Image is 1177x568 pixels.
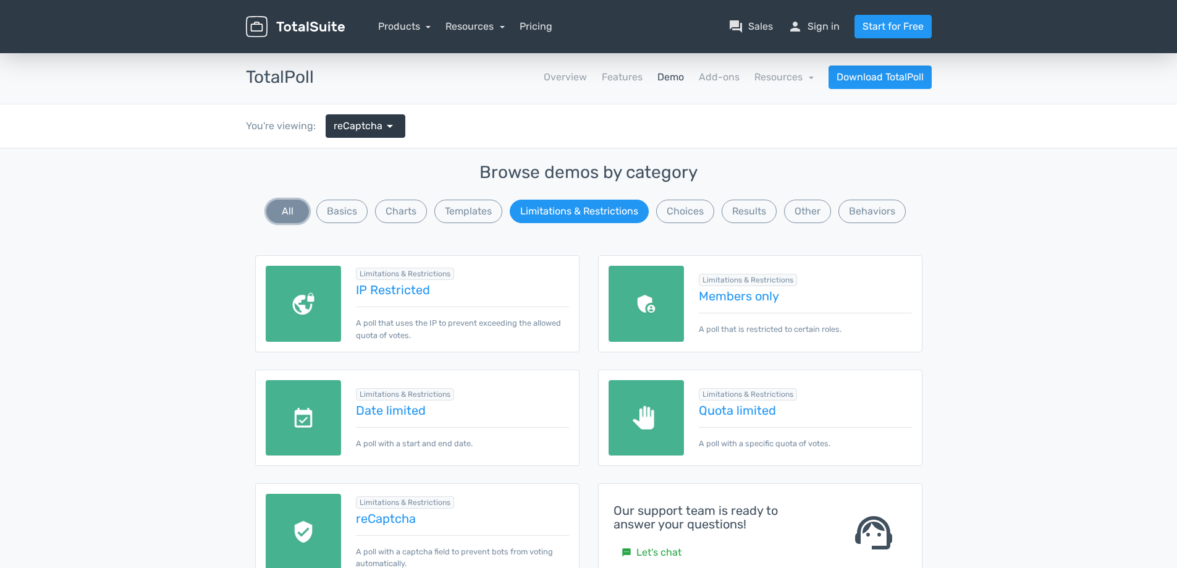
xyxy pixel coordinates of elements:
button: Charts [375,200,427,223]
span: Browse all in Limitations & Restrictions [699,274,797,286]
a: Start for Free [854,15,932,38]
span: support_agent [851,511,896,555]
span: arrow_drop_down [382,119,397,134]
a: Date limited [356,404,568,417]
p: A poll with a specific quota of votes. [699,427,911,449]
span: reCaptcha [334,119,382,134]
a: Overview [544,70,587,85]
img: date-limited.png.webp [266,380,342,456]
small: sms [622,548,631,557]
div: 22.16% [441,132,457,138]
span: Green [313,164,865,179]
span: Browse all in Limitations & Restrictions [699,388,797,401]
a: IP Restricted [356,283,568,297]
a: question_answerSales [728,19,773,34]
img: ip-restricted.png.webp [266,266,342,342]
button: Limitations & Restrictions [510,200,649,223]
img: TotalSuite for WordPress [246,16,345,38]
a: Quota limited [699,404,911,417]
button: Other [784,200,831,223]
a: Demo [657,70,684,85]
span: Blue [313,57,865,72]
a: Download TotalPoll [829,66,932,89]
h4: Our support team is ready to answer your questions! [614,504,821,531]
div: 17.49% [415,185,432,191]
span: Browse all in Limitations & Restrictions [356,496,454,509]
button: Behaviors [838,200,906,223]
span: Browse all in Limitations & Restrictions [356,388,454,401]
a: Pricing [520,19,552,34]
button: Choices [656,200,714,223]
p: A poll that uses the IP to prevent exceeding the allowed quota of votes. [356,307,568,341]
span: Browse all in Limitations & Restrictions [356,268,454,280]
a: Resources [754,71,814,83]
button: Templates [434,200,502,223]
span: Purple [313,271,865,286]
button: All [266,200,309,223]
a: reCaptcha arrow_drop_down [326,114,405,138]
h3: TotalPoll [246,68,314,87]
div: You're viewing: [246,119,326,134]
span: Orange [313,217,865,232]
a: reCaptcha [356,512,568,525]
img: members-only.png.webp [609,266,685,342]
a: Resources [445,20,505,32]
div: 14.46% [398,292,416,298]
h3: Browse demos by category [255,163,922,182]
p: What's your favorite color? [305,25,873,40]
div: 28.48% [475,79,495,85]
a: Products [378,20,431,32]
a: smsLet's chat [614,541,690,564]
div: 17.40% [414,239,432,245]
p: A poll with a start and end date. [356,427,568,449]
span: question_answer [728,19,743,34]
a: personSign in [788,19,840,34]
span: Red [313,111,865,125]
a: Members only [699,289,911,303]
button: Basics [316,200,368,223]
a: Features [602,70,643,85]
span: person [788,19,803,34]
a: Add-ons [699,70,740,85]
button: Results [722,200,777,223]
p: A poll that is restricted to certain roles. [699,313,911,335]
img: quota-limited.png.webp [609,380,685,456]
